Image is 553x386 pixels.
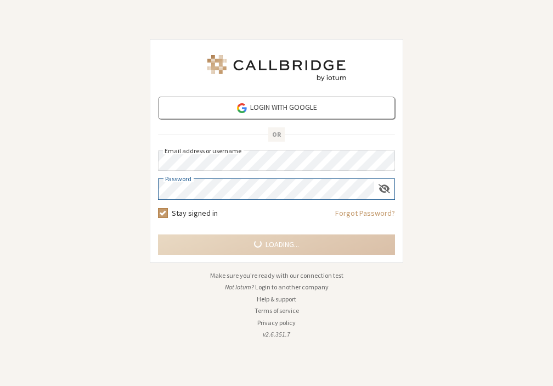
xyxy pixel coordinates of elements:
a: Login with Google [158,97,395,119]
a: Make sure you're ready with our connection test [210,271,343,279]
a: Terms of service [255,306,299,315]
input: Password [159,179,374,199]
label: Stay signed in [172,208,218,219]
button: Loading... [158,234,395,255]
div: Show password [374,179,394,198]
input: Email address or username [158,150,395,171]
li: Not Iotum? [150,282,403,292]
img: google-icon.png [236,102,248,114]
a: Help & support [257,295,296,303]
img: Iotum [205,55,348,81]
a: Forgot Password? [335,208,395,227]
span: Loading... [266,239,299,250]
a: Privacy policy [257,318,296,327]
button: Login to another company [255,282,329,292]
span: OR [268,127,285,142]
li: v2.6.351.7 [150,329,403,339]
